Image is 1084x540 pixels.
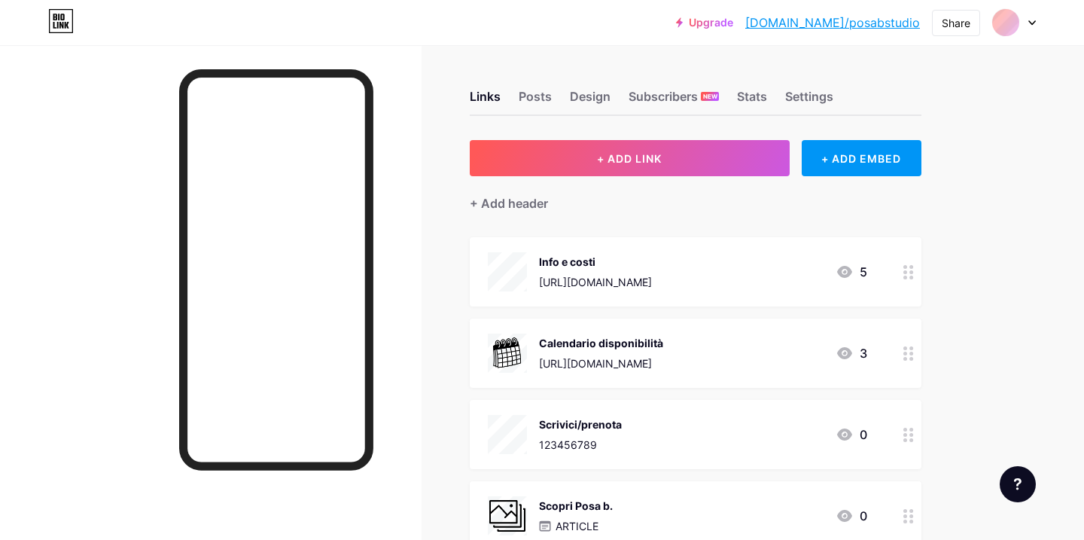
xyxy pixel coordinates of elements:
[570,87,611,114] div: Design
[942,15,970,31] div: Share
[836,263,867,281] div: 5
[519,87,552,114] div: Posts
[488,496,527,535] img: Scopri Posa b.
[488,334,527,373] img: Calendario disponibilità
[539,355,663,371] div: [URL][DOMAIN_NAME]
[836,507,867,525] div: 0
[802,140,921,176] div: + ADD EMBED
[703,92,717,101] span: NEW
[676,17,733,29] a: Upgrade
[470,194,548,212] div: + Add header
[539,498,613,514] div: Scopri Posa b.
[539,437,622,453] div: 123456789
[785,87,833,114] div: Settings
[597,152,662,165] span: + ADD LINK
[539,274,652,290] div: [URL][DOMAIN_NAME]
[745,14,920,32] a: [DOMAIN_NAME]/posabstudio
[470,140,790,176] button: + ADD LINK
[539,335,663,351] div: Calendario disponibilità
[470,87,501,114] div: Links
[556,518,598,534] p: ARTICLE
[836,344,867,362] div: 3
[737,87,767,114] div: Stats
[836,426,867,444] div: 0
[629,87,719,114] div: Subscribers
[539,254,652,270] div: Info e costi
[539,416,622,432] div: Scrivici/prenota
